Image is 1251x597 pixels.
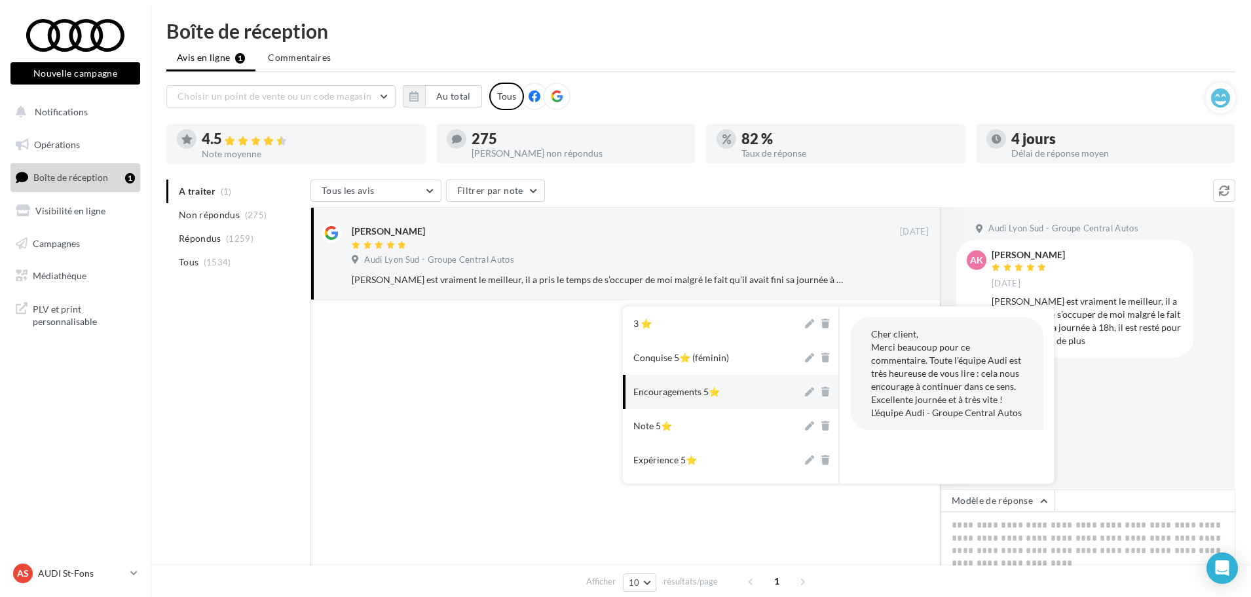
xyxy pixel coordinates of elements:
[741,132,955,146] div: 82 %
[992,250,1065,260] div: [PERSON_NAME]
[268,51,331,64] span: Commentaires
[766,571,787,592] span: 1
[202,149,415,159] div: Note moyenne
[941,490,1055,512] button: Modèle de réponse
[310,180,441,202] button: Tous les avis
[992,278,1020,290] span: [DATE]
[8,230,143,258] a: Campagnes
[425,85,482,107] button: Au total
[322,185,375,196] span: Tous les avis
[992,295,1183,347] div: [PERSON_NAME] est vraiment le meilleur, il a pris le temps de s’occuper de moi malgré le fait qu’...
[33,237,80,248] span: Campagnes
[8,262,143,290] a: Médiathèque
[177,90,371,102] span: Choisir un point de vente ou un code magasin
[8,98,138,126] button: Notifications
[33,300,135,328] span: PLV et print personnalisable
[1011,149,1225,158] div: Délai de réponse moyen
[629,577,640,588] span: 10
[245,210,267,220] span: (275)
[1011,132,1225,146] div: 4 jours
[623,341,802,375] button: Conquise 5⭐ (féminin)
[623,307,802,341] button: 3 ⭐
[34,139,80,150] span: Opérations
[633,351,729,364] div: Conquise 5⭐ (féminin)
[489,83,524,110] div: Tous
[586,575,616,588] span: Afficher
[352,225,425,238] div: [PERSON_NAME]
[623,443,802,477] button: Expérience 5⭐
[35,205,105,216] span: Visibilité en ligne
[35,106,88,117] span: Notifications
[8,163,143,191] a: Boîte de réception1
[623,375,802,409] button: Encouragements 5⭐
[900,226,929,238] span: [DATE]
[446,180,545,202] button: Filtrer par note
[623,573,656,592] button: 10
[633,419,672,433] div: Note 5⭐
[988,223,1138,235] span: Audi Lyon Sud - Groupe Central Autos
[871,328,1022,418] span: Cher client, Merci beaucoup pour ce commentaire. Toute l'équipe Audi est très heureuse de vous li...
[17,567,29,580] span: AS
[403,85,482,107] button: Au total
[179,256,198,269] span: Tous
[633,453,697,467] div: Expérience 5⭐
[166,21,1235,41] div: Boîte de réception
[633,385,720,398] div: Encouragements 5⭐
[623,409,802,443] button: Note 5⭐
[125,173,135,183] div: 1
[8,295,143,334] a: PLV et print personnalisable
[8,131,143,159] a: Opérations
[663,575,718,588] span: résultats/page
[166,85,396,107] button: Choisir un point de vente ou un code magasin
[352,273,844,286] div: [PERSON_NAME] est vraiment le meilleur, il a pris le temps de s’occuper de moi malgré le fait qu’...
[472,132,685,146] div: 275
[202,132,415,147] div: 4.5
[364,254,514,266] span: Audi Lyon Sud - Groupe Central Autos
[204,257,231,267] span: (1534)
[472,149,685,158] div: [PERSON_NAME] non répondus
[8,197,143,225] a: Visibilité en ligne
[633,317,652,330] div: 3 ⭐
[970,254,983,267] span: AK
[179,232,221,245] span: Répondus
[33,172,108,183] span: Boîte de réception
[1206,552,1238,584] div: Open Intercom Messenger
[10,62,140,85] button: Nouvelle campagne
[741,149,955,158] div: Taux de réponse
[226,233,253,244] span: (1259)
[179,208,240,221] span: Non répondus
[33,270,86,281] span: Médiathèque
[38,567,125,580] p: AUDI St-Fons
[10,561,140,586] a: AS AUDI St-Fons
